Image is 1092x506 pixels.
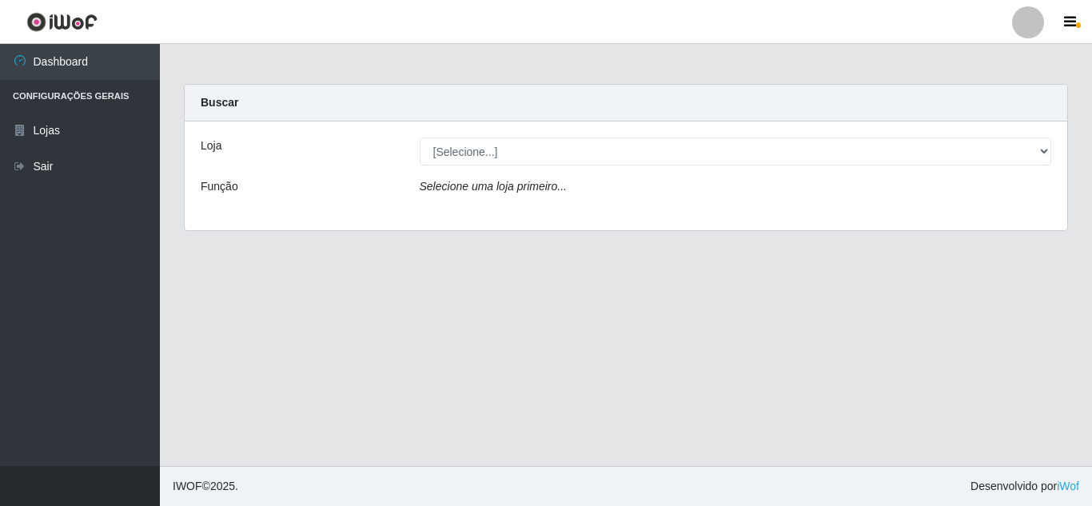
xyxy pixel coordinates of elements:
[201,96,238,109] strong: Buscar
[1057,480,1079,492] a: iWof
[420,180,567,193] i: Selecione uma loja primeiro...
[970,478,1079,495] span: Desenvolvido por
[201,178,238,195] label: Função
[173,480,202,492] span: IWOF
[173,478,238,495] span: © 2025 .
[26,12,98,32] img: CoreUI Logo
[201,137,221,154] label: Loja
